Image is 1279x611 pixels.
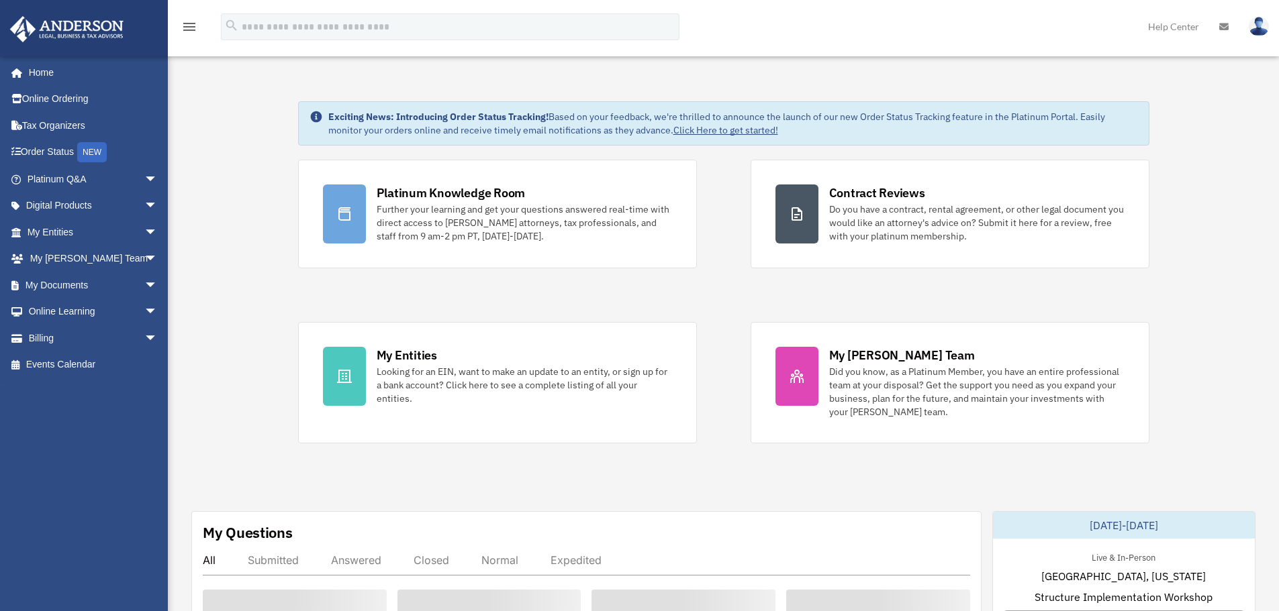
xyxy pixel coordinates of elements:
i: menu [181,19,197,35]
a: Contract Reviews Do you have a contract, rental agreement, or other legal document you would like... [751,160,1149,268]
div: Platinum Knowledge Room [377,184,526,201]
span: arrow_drop_down [144,325,171,352]
a: My [PERSON_NAME] Teamarrow_drop_down [9,245,178,272]
a: Events Calendar [9,351,178,378]
div: Answered [331,553,381,567]
span: [GEOGRAPHIC_DATA], [US_STATE] [1041,568,1206,584]
div: Contract Reviews [829,184,925,201]
i: search [224,18,239,33]
div: Did you know, as a Platinum Member, you have an entire professional team at your disposal? Get th... [829,365,1125,419]
img: Anderson Advisors Platinum Portal [6,16,128,42]
a: menu [181,23,197,35]
div: My [PERSON_NAME] Team [829,347,975,364]
div: Submitted [248,553,299,567]
a: My Entitiesarrow_drop_down [9,219,178,245]
span: arrow_drop_down [144,219,171,246]
div: My Entities [377,347,437,364]
div: Live & In-Person [1081,549,1166,563]
a: Click Here to get started! [673,124,778,136]
div: Further your learning and get your questions answered real-time with direct access to [PERSON_NAM... [377,203,672,243]
a: Platinum Q&Aarrow_drop_down [9,166,178,192]
div: My Questions [203,522,293,543]
span: Structure Implementation Workshop [1035,589,1213,605]
a: Online Learningarrow_drop_down [9,298,178,325]
a: Billingarrow_drop_down [9,325,178,351]
span: arrow_drop_down [144,192,171,220]
span: arrow_drop_down [144,298,171,326]
a: Order StatusNEW [9,139,178,166]
strong: Exciting News: Introducing Order Status Tracking! [328,111,549,123]
a: My [PERSON_NAME] Team Did you know, as a Platinum Member, you have an entire professional team at... [751,322,1149,443]
div: All [203,553,216,567]
span: arrow_drop_down [144,245,171,273]
div: Closed [414,553,449,567]
a: Tax Organizers [9,112,178,139]
span: arrow_drop_down [144,272,171,299]
div: Normal [481,553,518,567]
div: Expedited [551,553,602,567]
a: Digital Productsarrow_drop_down [9,192,178,219]
a: Platinum Knowledge Room Further your learning and get your questions answered real-time with dire... [298,160,697,268]
span: arrow_drop_down [144,166,171,193]
div: Looking for an EIN, want to make an update to an entity, or sign up for a bank account? Click her... [377,365,672,405]
div: NEW [77,142,107,162]
div: Do you have a contract, rental agreement, or other legal document you would like an attorney's ad... [829,203,1125,243]
a: My Documentsarrow_drop_down [9,272,178,298]
a: My Entities Looking for an EIN, want to make an update to an entity, or sign up for a bank accoun... [298,322,697,443]
div: Based on your feedback, we're thrilled to announce the launch of our new Order Status Tracking fe... [328,110,1138,137]
a: Online Ordering [9,86,178,113]
a: Home [9,59,171,86]
img: User Pic [1249,17,1269,36]
div: [DATE]-[DATE] [993,512,1255,539]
